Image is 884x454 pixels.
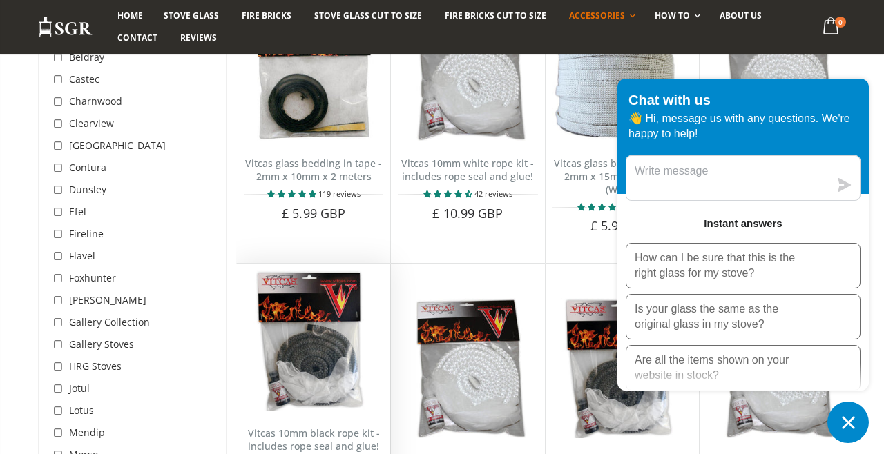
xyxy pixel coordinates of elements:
[107,5,153,27] a: Home
[244,1,383,141] img: Vitcas stove glass bedding in tape
[69,271,116,284] span: Foxhunter
[304,5,432,27] a: Stove Glass Cut To Size
[818,14,846,41] a: 0
[69,72,99,86] span: Castec
[655,10,690,21] span: How To
[613,79,873,443] inbox-online-store-chat: Shopify online store chat
[245,157,382,183] a: Vitcas glass bedding in tape - 2mm x 10mm x 2 meters
[180,32,217,43] span: Reviews
[401,157,534,183] a: Vitcas 10mm white rope kit - includes rope seal and glue!
[569,10,625,21] span: Accessories
[69,139,166,152] span: [GEOGRAPHIC_DATA]
[720,10,762,21] span: About us
[244,270,383,410] img: Vitcas black rope, glue and gloves kit 10mm
[69,404,94,417] span: Lotus
[398,298,537,437] img: Vitcas white rope, glue and gloves kit 6mm
[398,1,537,141] img: Vitcas white rope, glue and gloves kit 10mm
[69,95,122,108] span: Charnwood
[552,298,692,437] img: Vitcas black rope, glue and gloves kit 8mm
[432,205,503,221] span: £ 10.99 GBP
[267,188,318,199] span: 4.85 stars
[709,5,772,27] a: About us
[552,1,692,141] img: Vitcas stove glass bedding in tape
[69,382,90,395] span: Jotul
[318,188,361,199] span: 119 reviews
[69,183,106,196] span: Dunsley
[248,426,380,453] a: Vitcas 10mm black rope kit - includes rope seal and glue!
[69,205,86,218] span: Efel
[38,16,93,39] img: Stove Glass Replacement
[231,5,302,27] a: Fire Bricks
[69,50,104,63] span: Beldray
[69,117,114,130] span: Clearview
[474,188,512,199] span: 42 reviews
[153,5,229,27] a: Stove Glass
[117,10,143,21] span: Home
[69,249,95,262] span: Flavel
[445,10,546,21] span: Fire Bricks Cut To Size
[69,426,105,439] span: Mendip
[423,188,474,199] span: 4.67 stars
[590,217,654,234] span: £ 5.99 GBP
[434,5,557,27] a: Fire Bricks Cut To Size
[242,10,291,21] span: Fire Bricks
[559,5,642,27] a: Accessories
[69,293,146,306] span: [PERSON_NAME]
[164,10,219,21] span: Stove Glass
[107,27,168,49] a: Contact
[554,157,691,196] a: Vitcas glass bedding in tape - 2mm x 15mm x 2 meters (White)
[117,32,157,43] span: Contact
[69,359,122,373] span: HRG Stoves
[577,201,628,212] span: 4.88 stars
[170,27,227,49] a: Reviews
[835,17,846,28] span: 0
[69,227,104,240] span: Fireline
[707,1,846,141] img: Vitcas white rope, glue and gloves kit 8mm
[314,10,421,21] span: Stove Glass Cut To Size
[69,161,106,174] span: Contura
[282,205,345,221] span: £ 5.99 GBP
[644,5,707,27] a: How To
[69,337,134,351] span: Gallery Stoves
[69,315,150,328] span: Gallery Collection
